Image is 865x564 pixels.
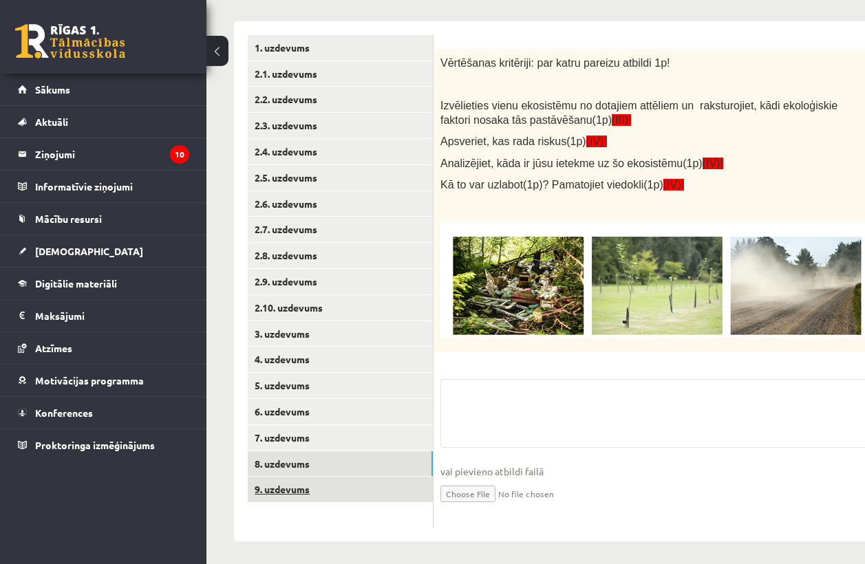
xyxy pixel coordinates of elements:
a: 2.3. uzdevums [248,113,433,138]
span: Digitālie materiāli [35,277,117,290]
a: 2.8. uzdevums [248,243,433,268]
a: 1. uzdevums [248,35,433,61]
span: Sākums [35,83,70,96]
a: Konferences [18,397,189,429]
a: Rīgas 1. Tālmācības vidusskola [15,24,125,58]
legend: Maksājumi [35,300,189,332]
legend: Ziņojumi [35,138,189,170]
a: Proktoringa izmēģinājums [18,429,189,461]
a: 7. uzdevums [248,425,433,451]
legend: Informatīvie ziņojumi [35,171,189,202]
span: Vērtēšanas kritēriji: par katru pareizu atbildi 1p! [440,57,670,69]
i: 10 [170,145,189,164]
span: Apsveriet, kas rada riskus(1p) [440,135,607,147]
a: 2.1. uzdevums [248,61,433,87]
a: 2.10. uzdevums [248,295,433,321]
a: Sākums [18,74,189,105]
a: Aktuāli [18,106,189,138]
a: Motivācijas programma [18,365,189,396]
span: Analizējiet, kāda ir jūsu ietekme uz šo ekosistēmu(1p) [440,158,723,169]
a: Ziņojumi10 [18,138,189,170]
a: Informatīvie ziņojumi [18,171,189,202]
span: (IV)! [586,135,607,147]
a: 5. uzdevums [248,373,433,398]
a: Mācību resursi [18,203,189,235]
span: Mācību resursi [35,213,102,225]
a: Digitālie materiāli [18,268,189,299]
a: 3. uzdevums [248,321,433,347]
a: 4. uzdevums [248,347,433,372]
span: Izvēlieties vienu ekosistēmu no dotajiem attēliem un raksturojiet, kādi ekoloģiskie faktori nosak... [440,100,837,126]
span: Kā to var uzlabot(1p)? Pamatojiet viedokli(1p) [440,179,684,191]
a: 2.2. uzdevums [248,87,433,112]
a: 2.7. uzdevums [248,217,433,242]
span: Atzīmes [35,342,72,354]
span: [DEMOGRAPHIC_DATA] [35,245,143,257]
a: Maksājumi [18,300,189,332]
span: Motivācijas programma [35,374,144,387]
a: 2.5. uzdevums [248,165,433,191]
span: Konferences [35,406,93,419]
a: [DEMOGRAPHIC_DATA] [18,235,189,267]
span: Proktoringa izmēģinājums [35,439,155,451]
a: 2.9. uzdevums [248,269,433,294]
a: 2.6. uzdevums [248,191,433,217]
span: (III)! [612,114,631,126]
span: (IV)! [663,179,684,191]
a: 6. uzdevums [248,399,433,424]
span: (IV)! [703,158,723,169]
a: 8. uzdevums [248,451,433,477]
span: Aktuāli [35,116,68,128]
a: 2.4. uzdevums [248,139,433,164]
a: 9. uzdevums [248,477,433,502]
a: Atzīmes [18,332,189,364]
